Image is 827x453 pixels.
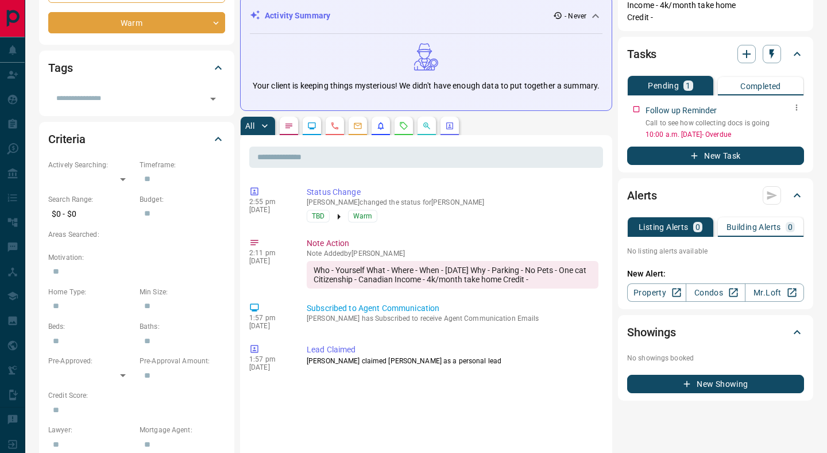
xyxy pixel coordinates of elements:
p: Call to see how collecting docs is going [646,118,804,128]
p: 1:57 pm [249,355,289,363]
p: Lead Claimed [307,344,598,356]
p: Lawyer: [48,425,134,435]
p: Pre-Approved: [48,356,134,366]
p: All [245,122,254,130]
p: Search Range: [48,194,134,205]
p: - Never [565,11,586,21]
p: Home Type: [48,287,134,297]
p: Timeframe: [140,160,225,170]
p: Baths: [140,321,225,332]
a: Condos [686,283,745,302]
p: 1 [686,82,690,90]
p: 0 [788,223,793,231]
p: Pre-Approval Amount: [140,356,225,366]
p: 10:00 a.m. [DATE] - Overdue [646,129,804,140]
p: Pending [648,82,679,90]
p: 0 [695,223,700,231]
p: Beds: [48,321,134,332]
div: Showings [627,318,804,346]
svg: Requests [399,121,408,130]
p: No listing alerts available [627,246,804,256]
p: Note Action [307,237,598,249]
p: [PERSON_NAME] changed the status for [PERSON_NAME] [307,198,598,206]
svg: Lead Browsing Activity [307,121,316,130]
a: Property [627,283,686,302]
p: Subscribed to Agent Communication [307,302,598,314]
p: [DATE] [249,322,289,330]
p: Follow up Reminder [646,105,717,117]
p: Status Change [307,186,598,198]
h2: Tasks [627,45,656,63]
p: Activity Summary [265,10,330,22]
svg: Notes [284,121,293,130]
p: Note Added by [PERSON_NAME] [307,249,598,258]
p: Min Size: [140,287,225,297]
svg: Agent Actions [445,121,454,130]
p: 2:11 pm [249,249,289,257]
button: New Task [627,147,804,165]
span: Warm [353,210,372,222]
span: TBD [312,210,324,222]
h2: Criteria [48,130,86,148]
h2: Alerts [627,186,657,205]
p: 2:55 pm [249,198,289,206]
button: New Showing [627,375,804,393]
p: [PERSON_NAME] claimed [PERSON_NAME] as a personal lead [307,356,598,366]
div: Tasks [627,40,804,68]
p: 1:57 pm [249,314,289,322]
div: Tags [48,54,225,82]
p: No showings booked [627,353,804,363]
p: Mortgage Agent: [140,425,225,435]
h2: Tags [48,59,72,77]
p: Completed [740,82,781,90]
p: Areas Searched: [48,229,225,240]
div: Criteria [48,125,225,153]
h2: Showings [627,323,676,341]
a: Mr.Loft [745,283,804,302]
p: [PERSON_NAME] has Subscribed to receive Agent Communication Emails [307,314,598,323]
div: Who - Yourself What - Where - When - [DATE] Why - Parking - No Pets - One cat Citizenship - Canad... [307,261,598,289]
p: [DATE] [249,206,289,214]
svg: Emails [353,121,362,130]
div: Activity Summary- Never [250,5,602,26]
p: [DATE] [249,363,289,371]
p: [DATE] [249,257,289,265]
svg: Calls [330,121,339,130]
p: Actively Searching: [48,160,134,170]
p: $0 - $0 [48,205,134,224]
p: New Alert: [627,268,804,280]
svg: Opportunities [422,121,431,130]
p: Your client is keeping things mysterious! We didn't have enough data to put together a summary. [253,80,600,92]
button: Open [205,91,221,107]
div: Warm [48,12,225,33]
div: Alerts [627,182,804,209]
svg: Listing Alerts [376,121,385,130]
p: Budget: [140,194,225,205]
p: Motivation: [48,252,225,263]
p: Credit Score: [48,390,225,401]
p: Building Alerts [726,223,781,231]
p: Listing Alerts [639,223,689,231]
